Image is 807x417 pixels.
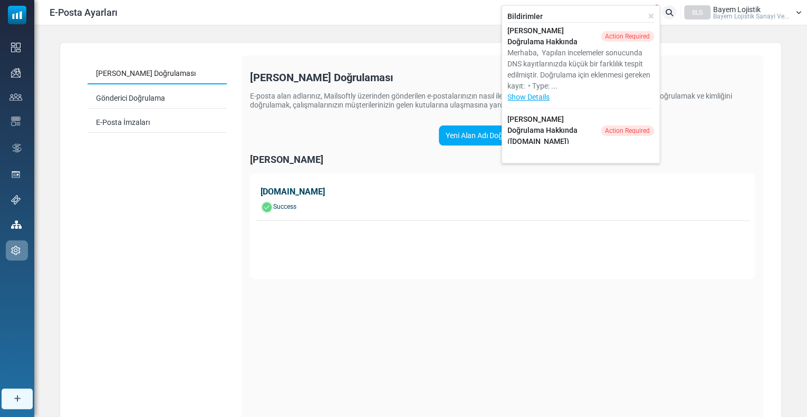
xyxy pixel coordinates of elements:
[654,5,660,12] span: 2
[88,113,227,133] a: E-Posta İmzaları
[261,186,744,198] div: [DOMAIN_NAME]
[50,5,118,20] span: E-Posta Ayarları
[88,89,227,109] a: Gönderici Doğrulama
[11,43,21,52] img: dashboard-icon.svg
[11,170,21,179] img: landing_pages.svg
[8,6,26,24] img: mailsoftly_icon_blue_white.svg
[250,154,755,165] div: [PERSON_NAME]
[507,47,654,92] div: Merhaba, Yapılan incelemeler sonucunda DNS kayıtlarınızda küçük bir farklılık tespit edilmiştir. ...
[11,246,21,255] img: settings-icon.svg
[88,64,227,84] a: [PERSON_NAME] Doğrulaması
[507,25,654,47] div: [PERSON_NAME] Doğrulama Hakkında
[507,11,654,22] div: Bildirimler
[507,93,550,101] a: Show Details
[601,125,654,136] div: Action Required
[11,68,21,77] img: campaigns-icon.png
[507,114,654,147] div: [PERSON_NAME] Doğrulama Hakkında ([DOMAIN_NAME])
[9,93,22,101] img: contacts-icon.svg
[255,179,750,221] a: [DOMAIN_NAME] Success
[11,117,21,126] img: email-templates-icon.svg
[261,201,744,214] div: Success
[250,88,755,110] div: E-posta alan adlarınız, Mailsoftly üzerinden gönderilen e-postalarınızın nasıl iletileceğini kont...
[601,31,654,42] div: Action Required
[684,5,710,20] div: BLS
[684,5,802,20] a: BLS Bayem Lojistik Bayem Loji̇sti̇k Sanayi̇ Ve...
[439,125,566,146] a: Yeni Alan Adı Doğrulamasını Başlat
[250,72,755,83] div: [PERSON_NAME] Doğrulaması
[11,195,21,205] img: support-icon.svg
[11,142,23,154] img: workflow.svg
[713,6,761,13] span: Bayem Lojistik
[713,13,789,20] span: Bayem Loji̇sti̇k Sanayi̇ Ve...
